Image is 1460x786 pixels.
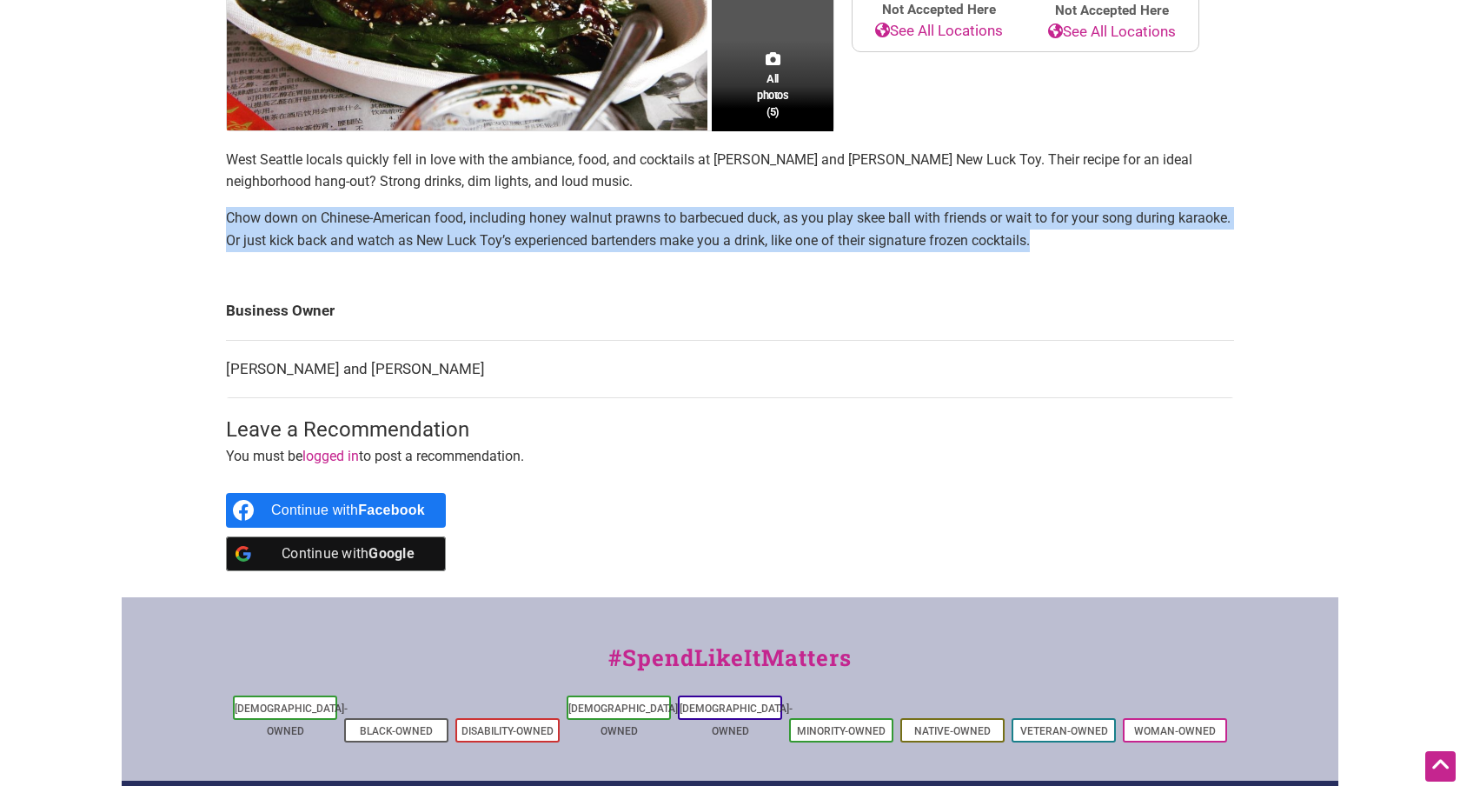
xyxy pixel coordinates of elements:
h3: Leave a Recommendation [226,416,1234,445]
a: Veteran-Owned [1020,725,1108,737]
p: You must be to post a recommendation. [226,445,1234,468]
span: All photos (5) [757,70,788,120]
a: Minority-Owned [797,725,886,737]
a: [DEMOGRAPHIC_DATA]-Owned [568,703,681,737]
a: Continue with <b>Google</b> [226,536,446,571]
div: #SpendLikeItMatters [122,641,1338,692]
a: See All Locations [853,20,1025,43]
p: Chow down on Chinese-American food, including honey walnut prawns to barbecued duck, as you play ... [226,207,1234,251]
a: See All Locations [1025,21,1198,43]
td: Business Owner [226,283,1234,340]
a: Continue with <b>Facebook</b> [226,493,446,528]
a: [DEMOGRAPHIC_DATA]-Owned [680,703,793,737]
b: Facebook [358,503,425,517]
div: Scroll Back to Top [1425,751,1456,782]
div: Continue with [271,536,425,571]
span: Not Accepted Here [1025,1,1198,21]
a: logged in [302,448,359,464]
td: [PERSON_NAME] and [PERSON_NAME] [226,340,1234,398]
a: [DEMOGRAPHIC_DATA]-Owned [235,703,348,737]
div: Continue with [271,493,425,528]
a: Black-Owned [360,725,433,737]
b: Google [368,545,415,562]
a: Native-Owned [914,725,991,737]
p: West Seattle locals quickly fell in love with the ambiance, food, and cocktails at [PERSON_NAME] ... [226,149,1234,193]
a: Disability-Owned [461,725,554,737]
a: Woman-Owned [1134,725,1216,737]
